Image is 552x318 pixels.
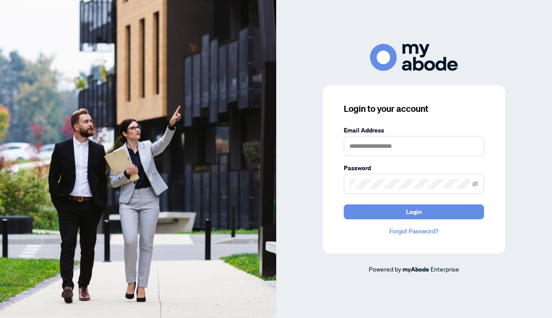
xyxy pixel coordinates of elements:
label: Password [344,163,484,173]
button: Login [344,204,484,219]
span: eye-invisible [472,181,478,187]
a: Forgot Password? [344,226,484,236]
label: Email Address [344,125,484,135]
span: Enterprise [431,265,459,273]
a: myAbode [402,264,429,274]
h3: Login to your account [344,103,484,115]
span: Login [406,205,422,219]
img: ma-logo [370,44,458,71]
span: Powered by [369,265,401,273]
